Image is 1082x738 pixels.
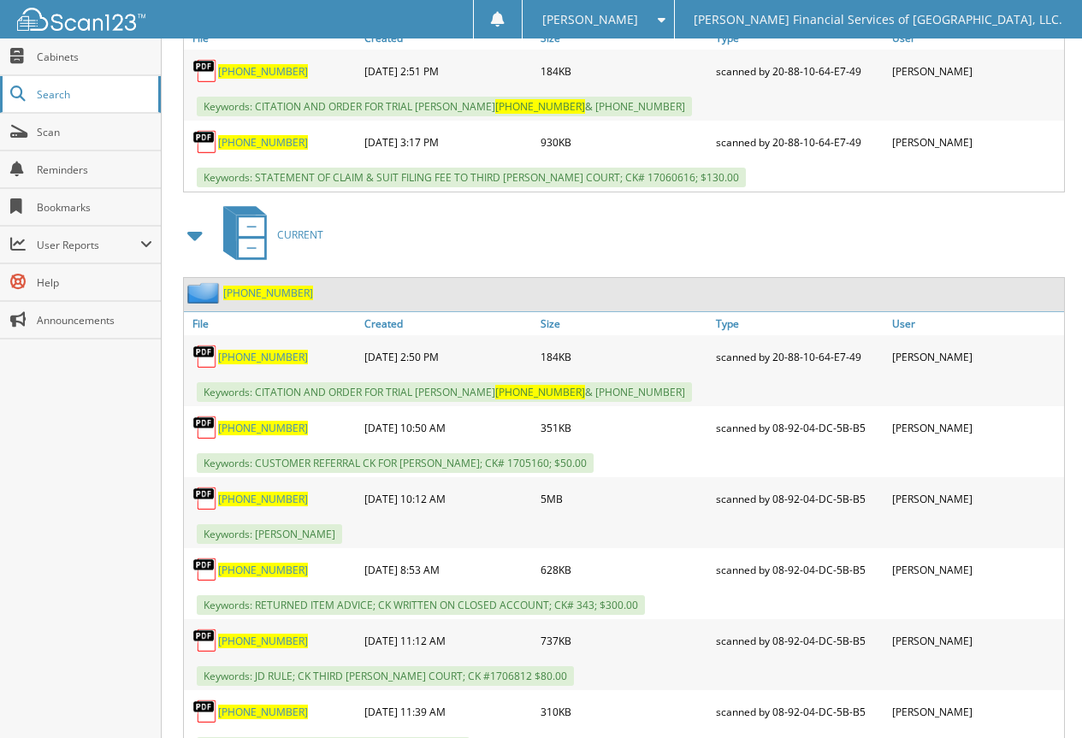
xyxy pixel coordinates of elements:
[184,312,360,335] a: File
[542,15,638,25] span: [PERSON_NAME]
[888,339,1064,374] div: [PERSON_NAME]
[712,125,888,159] div: scanned by 20-88-10-64-E7-49
[536,552,712,587] div: 628KB
[888,694,1064,729] div: [PERSON_NAME]
[218,135,308,150] a: [PHONE_NUMBER]
[536,312,712,335] a: Size
[37,50,152,64] span: Cabinets
[495,99,585,114] span: [PHONE_NUMBER]
[536,694,712,729] div: 310KB
[712,694,888,729] div: scanned by 08-92-04-DC-5B-B5
[888,552,1064,587] div: [PERSON_NAME]
[996,656,1082,738] iframe: Chat Widget
[360,694,536,729] div: [DATE] 11:39 AM
[192,129,218,155] img: PDF.png
[37,238,140,252] span: User Reports
[360,312,536,335] a: Created
[712,481,888,516] div: scanned by 08-92-04-DC-5B-B5
[888,410,1064,445] div: [PERSON_NAME]
[197,524,342,544] span: Keywords: [PERSON_NAME]
[37,162,152,177] span: Reminders
[712,54,888,88] div: scanned by 20-88-10-64-E7-49
[360,54,536,88] div: [DATE] 2:51 PM
[218,492,308,506] a: [PHONE_NUMBER]
[37,200,152,215] span: Bookmarks
[37,125,152,139] span: Scan
[495,385,585,399] span: [PHONE_NUMBER]
[360,410,536,445] div: [DATE] 10:50 AM
[360,339,536,374] div: [DATE] 2:50 PM
[536,481,712,516] div: 5MB
[536,410,712,445] div: 351KB
[888,125,1064,159] div: [PERSON_NAME]
[218,563,308,577] a: [PHONE_NUMBER]
[192,58,218,84] img: PDF.png
[218,64,308,79] a: [PHONE_NUMBER]
[888,623,1064,658] div: [PERSON_NAME]
[218,421,308,435] a: [PHONE_NUMBER]
[37,87,150,102] span: Search
[536,54,712,88] div: 184KB
[37,313,152,328] span: Announcements
[17,8,145,31] img: scan123-logo-white.svg
[712,312,888,335] a: Type
[712,410,888,445] div: scanned by 08-92-04-DC-5B-B5
[197,666,574,686] span: Keywords: JD RULE; CK THIRD [PERSON_NAME] COURT; CK #1706812 $80.00
[187,282,223,304] img: folder2.png
[888,481,1064,516] div: [PERSON_NAME]
[694,15,1062,25] span: [PERSON_NAME] Financial Services of [GEOGRAPHIC_DATA], LLC.
[712,552,888,587] div: scanned by 08-92-04-DC-5B-B5
[360,623,536,658] div: [DATE] 11:12 AM
[192,628,218,653] img: PDF.png
[197,97,692,116] span: Keywords: CITATION AND ORDER FOR TRIAL [PERSON_NAME] & [PHONE_NUMBER]
[197,453,594,473] span: Keywords: CUSTOMER REFERRAL CK FOR [PERSON_NAME]; CK# 1705160; $50.00
[192,415,218,440] img: PDF.png
[360,125,536,159] div: [DATE] 3:17 PM
[536,623,712,658] div: 737KB
[360,481,536,516] div: [DATE] 10:12 AM
[192,486,218,511] img: PDF.png
[360,552,536,587] div: [DATE] 8:53 AM
[192,557,218,582] img: PDF.png
[213,201,323,269] a: CURRENT
[218,634,308,648] a: [PHONE_NUMBER]
[192,699,218,724] img: PDF.png
[712,339,888,374] div: scanned by 20-88-10-64-E7-49
[218,705,308,719] a: [PHONE_NUMBER]
[197,595,645,615] span: Keywords: RETURNED ITEM ADVICE; CK WRITTEN ON CLOSED ACCOUNT; CK# 343; $300.00
[536,125,712,159] div: 930KB
[197,382,692,402] span: Keywords: CITATION AND ORDER FOR TRIAL [PERSON_NAME] & [PHONE_NUMBER]
[197,168,746,187] span: Keywords: STATEMENT OF CLAIM & SUIT FILING FEE TO THIRD [PERSON_NAME] COURT; CK# 17060616; $130.00
[888,54,1064,88] div: [PERSON_NAME]
[888,312,1064,335] a: User
[218,350,308,364] a: [PHONE_NUMBER]
[37,275,152,290] span: Help
[223,286,313,300] a: [PHONE_NUMBER]
[277,227,323,242] span: CURRENT
[192,344,218,369] img: PDF.png
[536,339,712,374] div: 184KB
[712,623,888,658] div: scanned by 08-92-04-DC-5B-B5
